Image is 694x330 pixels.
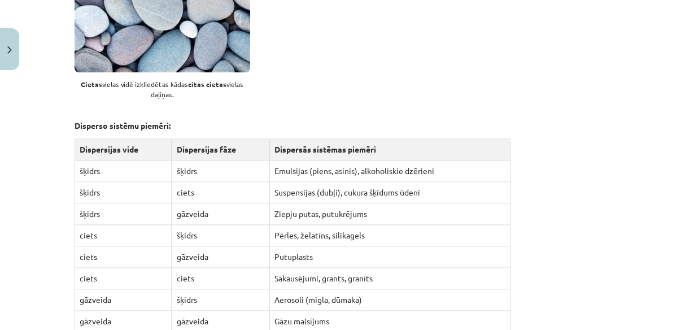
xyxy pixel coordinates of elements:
[172,225,269,246] td: šķidrs
[75,139,172,160] th: Dispersijas vide
[75,79,250,99] p: vielas vidē izkliedētas kādas vielas daļiņas.
[269,139,510,160] th: Dispersās sistēmas piemēri
[75,120,171,131] strong: Disperso sistēmu piemēri:
[172,268,269,289] td: ciets
[269,182,510,203] td: Suspensijas (dubļi), cukura šķīdums ūdenī
[269,160,510,182] td: Emulsijas (piens, asinis), alkoholiskie dzērieni
[75,289,172,311] td: gāzveida
[81,80,102,89] strong: Cietas
[75,268,172,289] td: ciets
[75,246,172,268] td: ciets
[172,246,269,268] td: gāzveida
[269,203,510,225] td: Ziepju putas, putukrējums
[75,203,172,225] td: šķidrs
[7,46,12,54] img: icon-close-lesson-0947bae3869378f0d4975bcd49f059093ad1ed9edebbc8119c70593378902aed.svg
[75,160,172,182] td: šķidrs
[269,246,510,268] td: Putuplasts
[172,160,269,182] td: šķidrs
[269,289,510,311] td: Aerosoli (migla, dūmaka)
[75,225,172,246] td: ciets
[172,289,269,311] td: šķidrs
[269,268,510,289] td: Sakausējumi, grants, granīts
[172,203,269,225] td: gāzveida
[172,182,269,203] td: ciets
[188,80,226,89] strong: citas cietas
[75,182,172,203] td: šķidrs
[172,139,269,160] th: Dispersijas fāze
[269,225,510,246] td: Pērles, želatīns, silikagels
